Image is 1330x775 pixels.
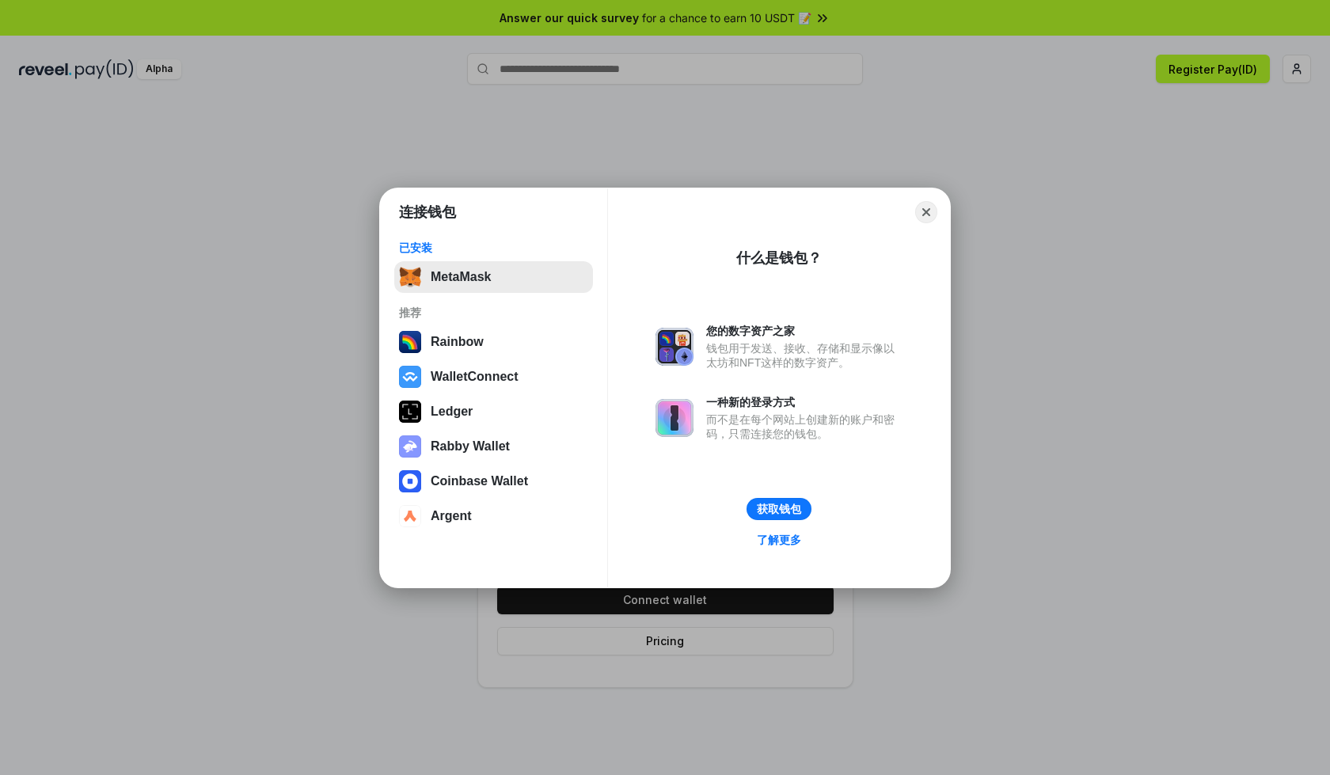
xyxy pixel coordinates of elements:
[706,395,902,409] div: 一种新的登录方式
[399,266,421,288] img: svg+xml,%3Csvg%20fill%3D%22none%22%20height%3D%2233%22%20viewBox%3D%220%200%2035%2033%22%20width%...
[706,324,902,338] div: 您的数字资产之家
[655,399,693,437] img: svg+xml,%3Csvg%20xmlns%3D%22http%3A%2F%2Fwww.w3.org%2F2000%2Fsvg%22%20fill%3D%22none%22%20viewBox...
[706,341,902,370] div: 钱包用于发送、接收、存储和显示像以太坊和NFT这样的数字资产。
[399,331,421,353] img: svg+xml,%3Csvg%20width%3D%22120%22%20height%3D%22120%22%20viewBox%3D%220%200%20120%20120%22%20fil...
[399,366,421,388] img: svg+xml,%3Csvg%20width%3D%2228%22%20height%3D%2228%22%20viewBox%3D%220%200%2028%2028%22%20fill%3D...
[399,470,421,492] img: svg+xml,%3Csvg%20width%3D%2228%22%20height%3D%2228%22%20viewBox%3D%220%200%2028%2028%22%20fill%3D...
[431,405,473,419] div: Ledger
[747,498,811,520] button: 获取钱包
[399,306,588,320] div: 推荐
[394,500,593,532] button: Argent
[431,370,519,384] div: WalletConnect
[757,502,801,516] div: 获取钱包
[399,241,588,255] div: 已安装
[394,396,593,427] button: Ledger
[431,439,510,454] div: Rabby Wallet
[736,249,822,268] div: 什么是钱包？
[394,361,593,393] button: WalletConnect
[394,326,593,358] button: Rainbow
[399,435,421,458] img: svg+xml,%3Csvg%20xmlns%3D%22http%3A%2F%2Fwww.w3.org%2F2000%2Fsvg%22%20fill%3D%22none%22%20viewBox...
[399,401,421,423] img: svg+xml,%3Csvg%20xmlns%3D%22http%3A%2F%2Fwww.w3.org%2F2000%2Fsvg%22%20width%3D%2228%22%20height%3...
[431,509,472,523] div: Argent
[706,412,902,441] div: 而不是在每个网站上创建新的账户和密码，只需连接您的钱包。
[394,261,593,293] button: MetaMask
[431,474,528,488] div: Coinbase Wallet
[655,328,693,366] img: svg+xml,%3Csvg%20xmlns%3D%22http%3A%2F%2Fwww.w3.org%2F2000%2Fsvg%22%20fill%3D%22none%22%20viewBox...
[431,270,491,284] div: MetaMask
[757,533,801,547] div: 了解更多
[399,203,456,222] h1: 连接钱包
[394,465,593,497] button: Coinbase Wallet
[747,530,811,550] a: 了解更多
[915,201,937,223] button: Close
[399,505,421,527] img: svg+xml,%3Csvg%20width%3D%2228%22%20height%3D%2228%22%20viewBox%3D%220%200%2028%2028%22%20fill%3D...
[431,335,484,349] div: Rainbow
[394,431,593,462] button: Rabby Wallet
